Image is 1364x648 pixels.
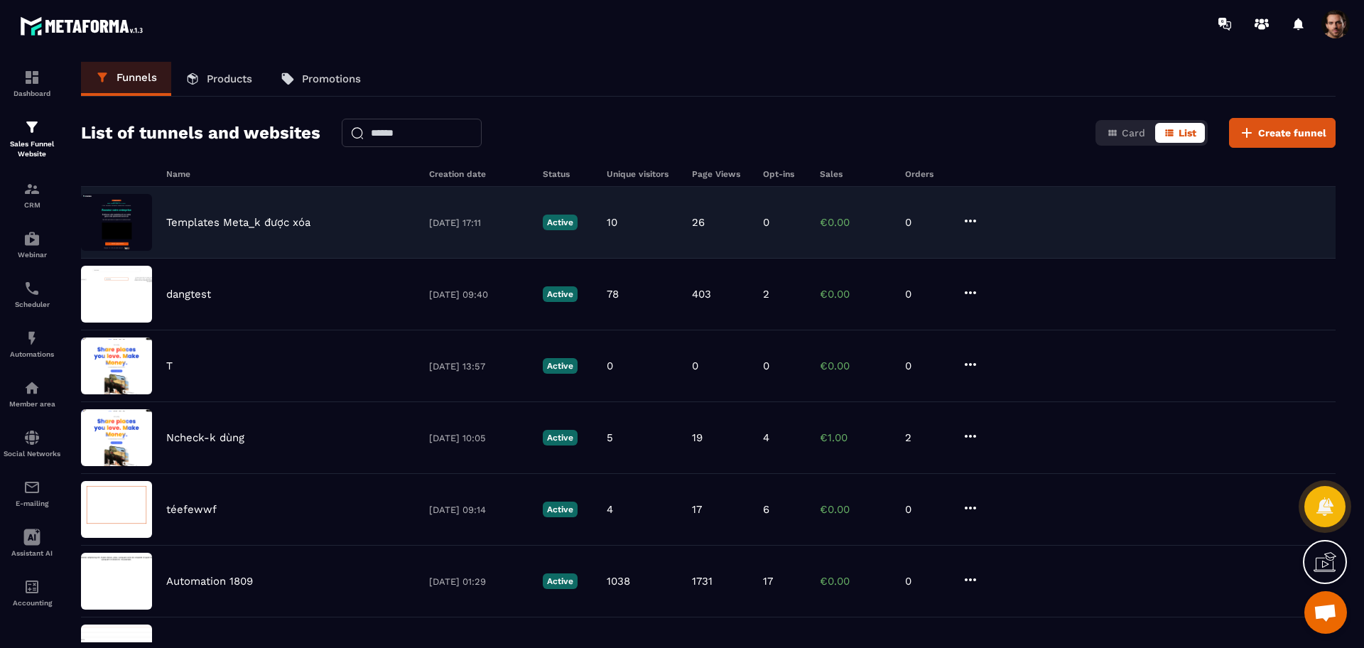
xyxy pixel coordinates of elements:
[429,576,529,587] p: [DATE] 01:29
[763,216,769,229] p: 0
[23,479,40,496] img: email
[23,429,40,446] img: social-network
[820,216,891,229] p: €0.00
[763,503,769,516] p: 6
[4,400,60,408] p: Member area
[607,575,630,588] p: 1038
[23,330,40,347] img: automations
[171,62,266,96] a: Products
[543,573,578,589] p: Active
[692,169,749,179] h6: Page Views
[4,468,60,518] a: emailemailE-mailing
[543,286,578,302] p: Active
[905,503,948,516] p: 0
[4,108,60,170] a: formationformationSales Funnel Website
[4,350,60,358] p: Automations
[166,575,253,588] p: Automation 1809
[81,553,152,610] img: image
[23,69,40,86] img: formation
[905,360,948,372] p: 0
[607,503,613,516] p: 4
[763,360,769,372] p: 0
[543,502,578,517] p: Active
[692,575,713,588] p: 1731
[692,216,705,229] p: 26
[820,288,891,301] p: €0.00
[166,431,244,444] p: Ncheck-k dùng
[429,217,529,228] p: [DATE] 17:11
[543,169,592,179] h6: Status
[266,62,375,96] a: Promotions
[81,409,152,466] img: image
[763,288,769,301] p: 2
[1098,123,1154,143] button: Card
[81,194,152,251] img: image
[166,216,310,229] p: Templates Meta_k được xóa
[905,169,948,179] h6: Orders
[1229,118,1336,148] button: Create funnel
[20,13,148,39] img: logo
[4,549,60,557] p: Assistant AI
[429,169,529,179] h6: Creation date
[820,360,891,372] p: €0.00
[166,169,415,179] h6: Name
[81,119,320,147] h2: List of tunnels and websites
[607,169,678,179] h6: Unique visitors
[763,431,769,444] p: 4
[429,361,529,372] p: [DATE] 13:57
[820,431,891,444] p: €1.00
[1179,127,1196,139] span: List
[820,169,891,179] h6: Sales
[4,251,60,259] p: Webinar
[4,58,60,108] a: formationformationDashboard
[4,450,60,458] p: Social Networks
[692,503,702,516] p: 17
[905,216,948,229] p: 0
[166,360,173,372] p: T
[302,72,361,85] p: Promotions
[692,360,698,372] p: 0
[1122,127,1145,139] span: Card
[4,369,60,418] a: automationsautomationsMember area
[763,575,773,588] p: 17
[692,431,703,444] p: 19
[1304,591,1347,634] div: Mở cuộc trò chuyện
[117,71,157,84] p: Funnels
[4,269,60,319] a: schedulerschedulerScheduler
[4,90,60,97] p: Dashboard
[4,201,60,209] p: CRM
[692,288,711,301] p: 403
[607,216,617,229] p: 10
[607,360,613,372] p: 0
[23,578,40,595] img: accountant
[543,358,578,374] p: Active
[543,215,578,230] p: Active
[607,431,613,444] p: 5
[820,575,891,588] p: €0.00
[4,418,60,468] a: social-networksocial-networkSocial Networks
[763,169,806,179] h6: Opt-ins
[4,568,60,617] a: accountantaccountantAccounting
[23,180,40,198] img: formation
[905,288,948,301] p: 0
[1155,123,1205,143] button: List
[4,518,60,568] a: Assistant AI
[607,288,619,301] p: 78
[4,319,60,369] a: automationsautomationsAutomations
[81,337,152,394] img: image
[23,119,40,136] img: formation
[429,433,529,443] p: [DATE] 10:05
[23,280,40,297] img: scheduler
[429,504,529,515] p: [DATE] 09:14
[81,266,152,323] img: image
[23,379,40,396] img: automations
[4,599,60,607] p: Accounting
[23,230,40,247] img: automations
[166,503,217,516] p: téefewwf
[820,503,891,516] p: €0.00
[4,139,60,159] p: Sales Funnel Website
[905,575,948,588] p: 0
[4,301,60,308] p: Scheduler
[429,289,529,300] p: [DATE] 09:40
[1258,126,1326,140] span: Create funnel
